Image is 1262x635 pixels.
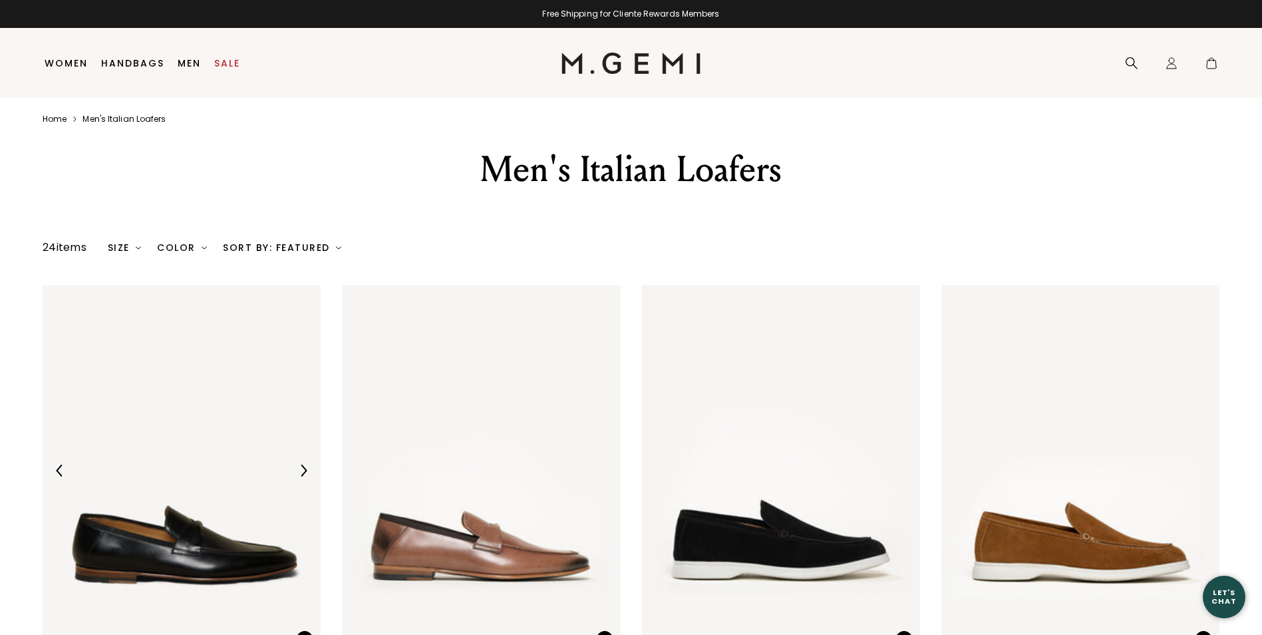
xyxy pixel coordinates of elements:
div: Sort By: Featured [223,242,341,253]
a: Home [43,114,67,124]
div: 24 items [43,240,86,256]
img: chevron-down.svg [336,245,341,250]
img: Next Arrow [297,465,309,477]
a: Handbags [101,58,164,69]
img: chevron-down.svg [202,245,207,250]
img: M.Gemi [561,53,701,74]
div: Size [108,242,142,253]
a: Women [45,58,88,69]
a: Men's italian loafers [82,114,166,124]
div: Color [157,242,207,253]
div: Let's Chat [1203,588,1245,605]
div: Men's Italian Loafers [400,146,862,194]
img: Previous Arrow [54,465,66,477]
a: Sale [214,58,240,69]
img: chevron-down.svg [136,245,141,250]
a: Men [178,58,201,69]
